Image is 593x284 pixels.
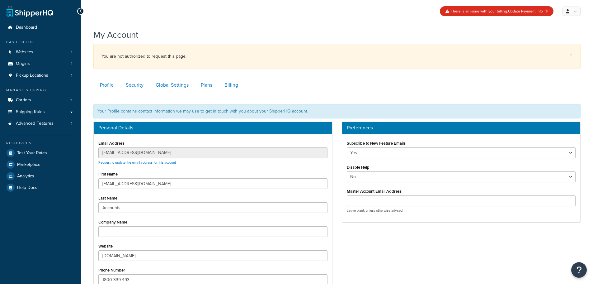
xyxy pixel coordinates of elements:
span: Origins [16,61,30,66]
label: Phone Number [98,268,125,272]
div: Your Profile contains contact information we may use to get in touch with you about your ShipperH... [93,104,581,118]
label: Master Account Email Address [347,189,402,194]
a: Shipping Rules [5,106,76,118]
label: Company Name [98,220,127,224]
a: ShipperHQ Home [7,5,53,17]
a: Dashboard [5,22,76,33]
p: Leave blank unless otherwise advised [347,208,576,213]
li: Websites [5,46,76,58]
span: 1 [71,50,72,55]
label: First Name [98,172,118,176]
div: Resources [5,141,76,146]
a: Test Your Rates [5,147,76,159]
span: Websites [16,50,33,55]
label: Subscribe to New Feature Emails [347,141,406,146]
a: Websites 1 [5,46,76,58]
button: Open Resource Center [571,262,587,278]
span: Marketplace [17,162,40,167]
div: Basic Setup [5,40,76,45]
a: Analytics [5,171,76,182]
div: Manage Shipping [5,88,76,93]
a: Billing [218,78,243,92]
span: 1 [71,61,72,66]
a: Profile [93,78,119,92]
span: Test Your Rates [17,151,47,156]
a: Marketplace [5,159,76,170]
span: Advanced Features [16,121,54,126]
span: Pickup Locations [16,73,48,78]
h3: Preferences [347,125,576,131]
a: Pickup Locations 1 [5,70,76,81]
h3: Personal Details [98,125,327,131]
li: Carriers [5,94,76,106]
a: Security [119,78,148,92]
a: Help Docs [5,182,76,193]
label: Email Address [98,141,125,146]
span: Shipping Rules [16,109,45,115]
label: Last Name [98,196,117,200]
a: × [570,52,572,57]
span: 1 [71,73,72,78]
label: Website [98,244,113,248]
a: Advanced Features 1 [5,118,76,129]
a: Carriers 3 [5,94,76,106]
span: Carriers [16,98,31,103]
div: You are not authorized to request this page. [101,52,572,61]
a: Global Settings [149,78,194,92]
span: Help Docs [17,185,37,190]
span: Analytics [17,174,34,179]
li: Pickup Locations [5,70,76,81]
li: Origins [5,58,76,70]
span: Dashboard [16,25,37,30]
div: There is an issue with your billing. [440,6,553,16]
a: Update Payment Info [508,8,548,14]
a: Plans [194,78,217,92]
a: Origins 1 [5,58,76,70]
h1: My Account [93,29,138,41]
span: 3 [70,98,72,103]
label: Disable Help [347,165,369,170]
li: Advanced Features [5,118,76,129]
span: 1 [71,121,72,126]
a: Request to update the email address for this account [98,160,176,165]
